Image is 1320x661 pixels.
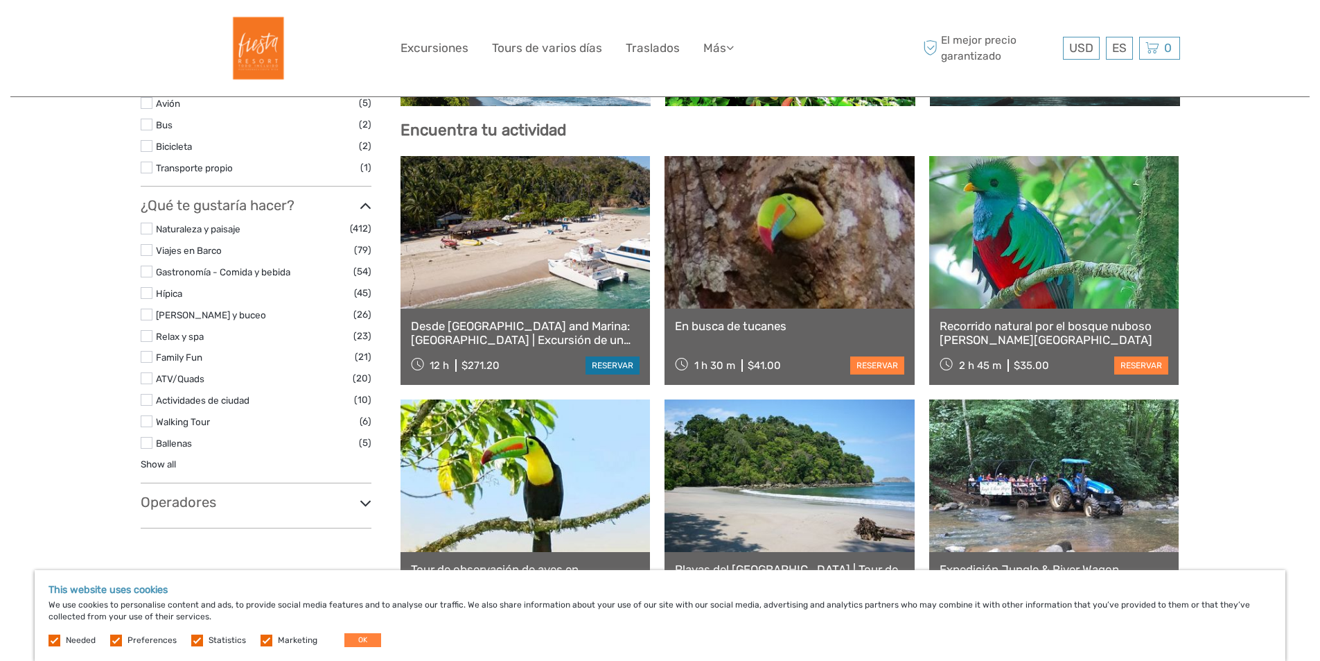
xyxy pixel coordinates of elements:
[156,223,240,234] a: Naturaleza y paisaje
[959,359,1001,372] span: 2 h 45 m
[156,245,222,256] a: Viajes en Barco
[66,635,96,646] label: Needed
[127,635,177,646] label: Preferences
[19,24,157,35] p: We're away right now. Please check back later!
[156,141,192,152] a: Bicicleta
[675,319,904,333] a: En busca de tucanes
[156,331,204,342] a: Relax y spa
[218,10,294,86] img: Fiesta Resort
[748,359,781,372] div: $41.00
[626,38,680,58] a: Traslados
[1106,37,1133,60] div: ES
[354,285,371,301] span: (45)
[156,266,290,277] a: Gastronomía - Comida y bebida
[359,117,371,132] span: (2)
[850,357,904,375] a: reservar
[586,357,640,375] a: reservar
[156,98,180,109] a: Avión
[1069,41,1093,55] span: USD
[141,494,371,510] h3: Operadores
[703,38,734,58] a: Más
[353,264,371,280] span: (54)
[694,359,735,372] span: 1 h 30 m
[1114,357,1168,375] a: reservar
[360,413,371,429] span: (6)
[1162,41,1174,55] span: 0
[159,22,176,38] button: Open LiveChat chat widget
[156,288,182,299] a: Hípica
[401,121,566,139] b: Encuentra tu actividad
[156,395,249,406] a: Actividades de ciudad
[354,392,371,408] span: (10)
[156,438,192,449] a: Ballenas
[344,633,381,647] button: OK
[401,38,468,58] a: Excursiones
[492,38,602,58] a: Tours de varios días
[353,307,371,323] span: (26)
[156,309,266,320] a: [PERSON_NAME] y buceo
[350,221,371,237] span: (412)
[141,197,371,214] h3: ¿Qué te gustaría hacer?
[355,349,371,365] span: (21)
[156,416,210,427] a: Walking Tour
[209,635,246,646] label: Statistics
[353,328,371,344] span: (23)
[35,570,1285,661] div: We use cookies to personalise content and ads, to provide social media features and to analyse ou...
[920,33,1059,63] span: El mejor precio garantizado
[461,359,500,372] div: $271.20
[354,242,371,258] span: (79)
[359,138,371,154] span: (2)
[359,435,371,451] span: (5)
[411,319,640,347] a: Desde [GEOGRAPHIC_DATA] and Marina: [GEOGRAPHIC_DATA] | Excursión de un día.
[1014,359,1049,372] div: $35.00
[940,563,1169,591] a: Expedición Jungle & River Wagon. Excursiones en tierra a [GEOGRAPHIC_DATA]
[156,119,173,130] a: Bus
[411,563,640,591] a: Tour de observación de aves en Curicancha
[359,95,371,111] span: (5)
[940,319,1169,347] a: Recorrido natural por el bosque nuboso [PERSON_NAME][GEOGRAPHIC_DATA]
[675,563,904,591] a: Playas del [GEOGRAPHIC_DATA] | Tour de un día.
[156,373,204,384] a: ATV/Quads
[353,370,371,386] span: (20)
[49,584,1271,596] h5: This website uses cookies
[278,635,317,646] label: Marketing
[360,160,371,175] span: (1)
[156,352,202,363] a: Family Fun
[156,162,233,173] a: Transporte propio
[141,458,176,470] a: Show all
[430,359,449,372] span: 12 h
